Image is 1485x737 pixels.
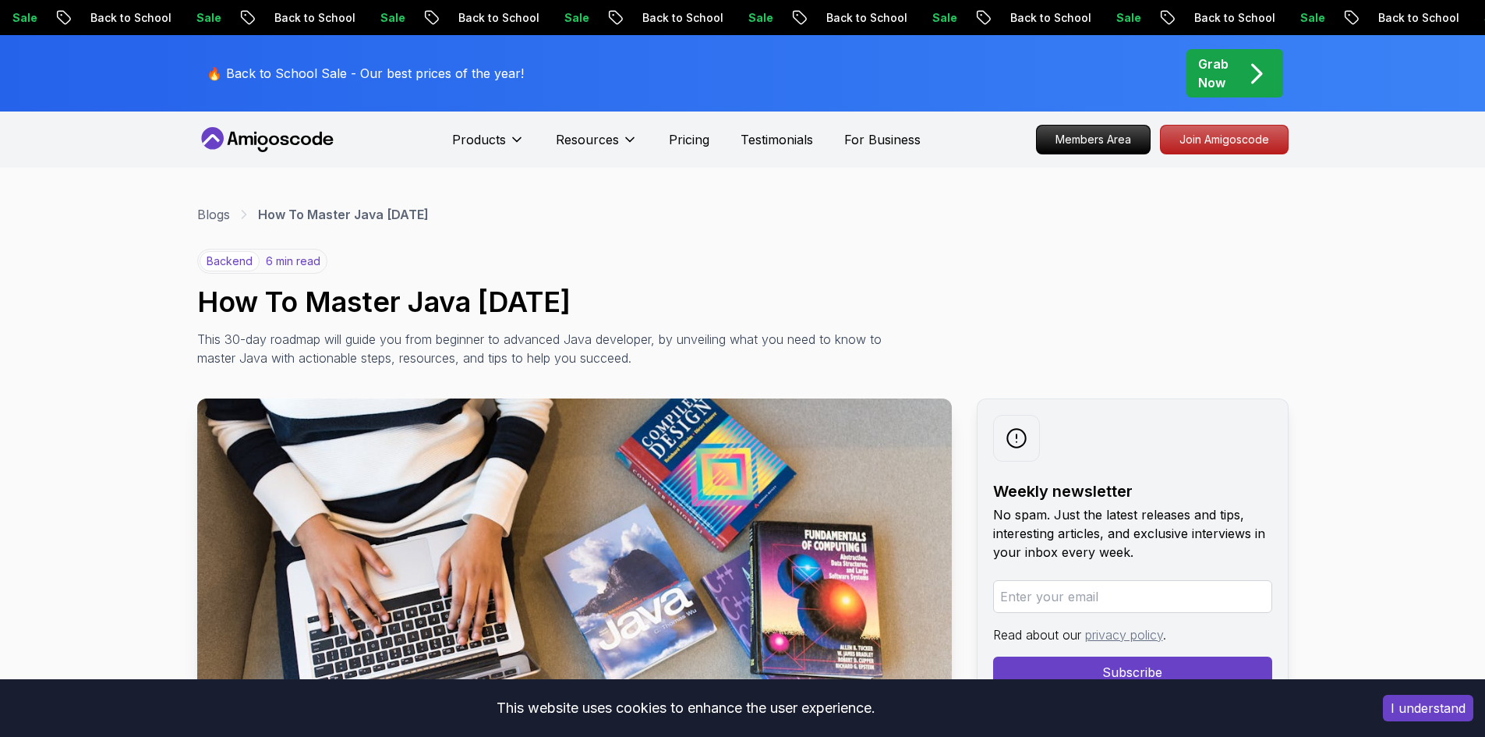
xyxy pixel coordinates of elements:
[993,625,1272,644] p: Read about our .
[1383,695,1473,721] button: Accept cookies
[993,657,1272,688] button: Subscribe
[347,10,397,26] p: Sale
[197,330,896,367] p: This 30-day roadmap will guide you from beginner to advanced Java developer, by unveiling what yo...
[715,10,765,26] p: Sale
[993,580,1272,613] input: Enter your email
[531,10,581,26] p: Sale
[993,480,1272,502] h2: Weekly newsletter
[1198,55,1229,92] p: Grab Now
[197,205,230,224] a: Blogs
[1085,627,1163,643] a: privacy policy
[1267,10,1317,26] p: Sale
[669,130,709,149] a: Pricing
[899,10,949,26] p: Sale
[556,130,619,149] p: Resources
[425,10,531,26] p: Back to School
[1161,126,1288,154] p: Join Amigoscode
[12,691,1359,725] div: This website uses cookies to enhance the user experience.
[207,64,524,83] p: 🔥 Back to School Sale - Our best prices of the year!
[452,130,525,161] button: Products
[609,10,715,26] p: Back to School
[1036,125,1151,154] a: Members Area
[556,130,638,161] button: Resources
[1160,125,1289,154] a: Join Amigoscode
[200,251,260,271] p: backend
[57,10,163,26] p: Back to School
[266,253,320,269] p: 6 min read
[741,130,813,149] a: Testimonials
[163,10,213,26] p: Sale
[793,10,899,26] p: Back to School
[1161,10,1267,26] p: Back to School
[1083,10,1133,26] p: Sale
[197,286,1289,317] h1: How To Master Java [DATE]
[1345,10,1451,26] p: Back to School
[241,10,347,26] p: Back to School
[977,10,1083,26] p: Back to School
[844,130,921,149] a: For Business
[452,130,506,149] p: Products
[258,205,429,224] p: How To Master Java [DATE]
[1037,126,1150,154] p: Members Area
[993,505,1272,562] p: No spam. Just the latest releases and tips, interesting articles, and exclusive interviews in you...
